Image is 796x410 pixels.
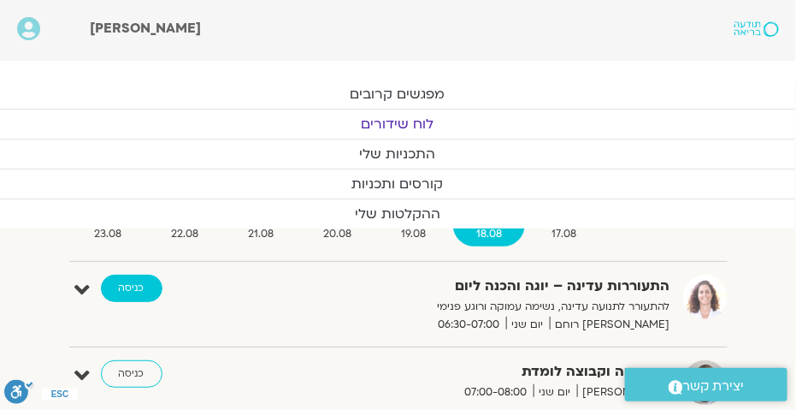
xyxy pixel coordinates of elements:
[534,383,577,401] span: יום שני
[303,298,670,316] p: להתעורר לתנועה עדינה, נשימה עמוקה ורוגע פנימי
[90,19,201,38] span: [PERSON_NAME]
[550,316,670,334] span: [PERSON_NAME] רוחם
[453,225,525,243] span: 18.08
[379,225,450,243] span: 19.08
[225,225,297,243] span: 21.08
[433,316,506,334] span: 06:30-07:00
[528,225,599,243] span: 17.08
[303,360,670,383] strong: מדיטציה וקבוצה לומדת
[303,275,670,298] strong: התעוררות עדינה – יוגה והכנה ליום
[683,375,745,398] span: יצירת קשר
[101,360,162,388] a: כניסה
[300,225,374,243] span: 20.08
[101,275,162,302] a: כניסה
[625,368,787,401] a: יצירת קשר
[577,383,670,401] span: [PERSON_NAME]
[459,383,534,401] span: 07:00-08:00
[71,225,144,243] span: 23.08
[148,225,221,243] span: 22.08
[506,316,550,334] span: יום שני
